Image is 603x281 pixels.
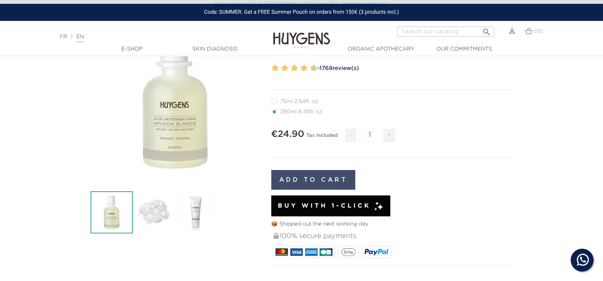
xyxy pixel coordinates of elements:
label: 5 [289,63,292,74]
a: Skin Diagnosis [177,45,253,53]
input: Search [397,27,494,37]
label: 2 [273,63,279,74]
span: 1768 [320,65,333,71]
img: 100% secure payments [274,233,279,239]
button: Add to cart [271,170,356,190]
input: Quantity [358,129,381,142]
label: 6 [293,63,298,74]
p: 📦 Shipped out the next working day [271,220,513,228]
a: E-Shop [94,45,170,53]
span: (0) [534,29,543,34]
a: EN [76,34,84,42]
span: €24.90 [271,130,304,139]
label: 75ml 2.54fl. oz. [271,98,328,105]
label: 10 [312,63,317,74]
label: 4 [283,63,288,74]
img: VISA [290,248,303,256]
a: -1768review(s) [315,63,513,74]
label: 7 [299,63,301,74]
label: 9 [309,63,311,74]
i:  [482,25,491,34]
img: google_pay [341,248,356,256]
div: Tax included [306,127,337,148]
label: 8 [302,63,308,74]
img: MASTERCARD [275,248,288,256]
img: AMEX [305,248,318,256]
a: FR [60,34,67,40]
button:  [480,24,493,35]
a: Our commitments [426,45,502,53]
div: 100% secure payments [273,228,513,244]
img: CB_NATIONALE [320,248,332,256]
span: - [345,129,356,142]
img: Huygens [273,20,330,49]
a: Organic Apothecary [343,45,419,53]
label: 1 [270,63,273,74]
div: | [56,32,245,41]
label: 250ml 8.45fl. oz. [271,109,333,115]
span: + [383,129,395,142]
label: 3 [280,63,282,74]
